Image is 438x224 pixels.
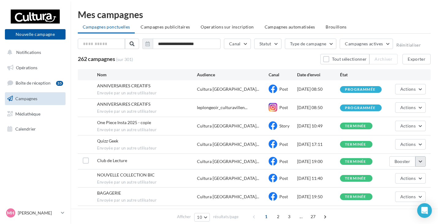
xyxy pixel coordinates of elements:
[395,102,426,113] button: Actions
[177,214,191,220] span: Afficher
[97,190,121,196] span: BAGAGERIE
[400,176,416,181] span: Actions
[279,176,288,181] span: Post
[197,123,259,129] span: Cultura [GEOGRAPHIC_DATA]...
[97,198,197,203] span: Envoyée par un autre utilisateur
[297,72,340,78] div: Date d'envoi
[284,212,294,222] span: 3
[15,111,40,116] span: Médiathèque
[308,212,318,222] span: 27
[265,24,315,29] span: Campagnes automatisées
[345,160,366,164] div: terminée
[16,80,51,85] span: Boîte de réception
[395,84,426,94] button: Actions
[4,108,67,120] a: Médiathèque
[5,207,66,219] a: MH [PERSON_NAME]
[345,195,366,199] div: terminée
[97,101,150,107] span: ANNIVERSAIRES CREATIFS
[417,203,432,218] div: Open Intercom Messenger
[279,159,288,164] span: Post
[279,142,288,147] span: Post
[4,123,67,135] a: Calendrier
[369,54,398,64] button: Archiver
[297,194,340,200] div: [DATE] 19:50
[297,104,340,111] div: [DATE] 08:50
[254,39,281,49] button: Statut
[97,172,155,177] span: NOUVELLE COLLECTION BIC
[279,86,288,92] span: Post
[97,109,197,114] span: Envoyée par un autre utilisateur
[97,158,127,163] span: Club de Lecture
[273,212,283,222] span: 2
[345,142,366,146] div: terminée
[4,76,67,89] a: Boîte de réception35
[279,123,289,128] span: Story
[269,72,297,78] div: Canal
[345,88,376,92] div: programmée
[197,86,259,92] span: Cultura [GEOGRAPHIC_DATA]...
[194,213,210,222] button: 10
[213,214,239,220] span: résultats/page
[285,39,337,49] button: Type de campagne
[297,158,340,165] div: [DATE] 19:00
[15,126,36,131] span: Calendrier
[279,194,288,199] span: Post
[400,123,416,128] span: Actions
[4,92,67,105] a: Campagnes
[97,209,137,214] span: One Piece Insta 2025
[395,173,426,184] button: Actions
[97,83,150,88] span: ANNIVERSAIRES CREATIFS
[97,90,197,96] span: Envoyée par un autre utilisateur
[97,72,197,78] div: Nom
[116,56,133,63] span: (sur 301)
[97,146,197,151] span: Envoyée par un autre utilisateur
[97,138,118,143] span: Quizz Geek
[395,121,426,131] button: Actions
[78,10,431,19] div: Mes campagnes
[56,81,63,86] div: 35
[320,54,369,64] button: Tout sélectionner
[396,43,421,47] button: Réinitialiser
[296,212,306,222] span: ...
[201,24,254,29] span: Operations sur inscription
[141,24,190,29] span: Campagnes publicitaires
[16,65,37,70] span: Opérations
[395,192,426,202] button: Actions
[389,156,415,167] button: Booster
[345,106,376,110] div: programmée
[395,139,426,150] button: Actions
[197,194,259,200] span: Cultura [GEOGRAPHIC_DATA]...
[297,86,340,92] div: [DATE] 08:50
[197,104,247,111] span: leplongeoir_culturavillen...
[297,175,340,181] div: [DATE] 11:40
[197,175,259,181] span: Cultura [GEOGRAPHIC_DATA]...
[97,120,151,125] span: One Piece Insta 2025 - copie
[326,24,347,29] span: Brouillons
[400,142,416,147] span: Actions
[197,215,202,220] span: 10
[18,210,59,216] p: [PERSON_NAME]
[15,96,37,101] span: Campagnes
[400,105,416,110] span: Actions
[7,210,14,216] span: MH
[279,105,288,110] span: Post
[5,29,66,40] button: Nouvelle campagne
[345,177,366,180] div: terminée
[340,39,393,49] button: Campagnes actives
[4,61,67,74] a: Opérations
[297,123,340,129] div: [DATE] 10:49
[400,194,416,199] span: Actions
[400,86,416,92] span: Actions
[4,46,64,59] button: Notifications
[197,141,259,147] span: Cultura [GEOGRAPHIC_DATA]...
[297,141,340,147] div: [DATE] 17:11
[197,72,268,78] div: Audience
[197,158,259,165] span: Cultura [GEOGRAPHIC_DATA]...
[16,50,41,55] span: Notifications
[97,180,197,185] span: Envoyée par un autre utilisateur
[224,39,251,49] button: Canal
[402,54,431,64] button: Exporter
[345,41,383,46] span: Campagnes actives
[261,212,271,222] span: 1
[97,127,197,133] span: Envoyée par un autre utilisateur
